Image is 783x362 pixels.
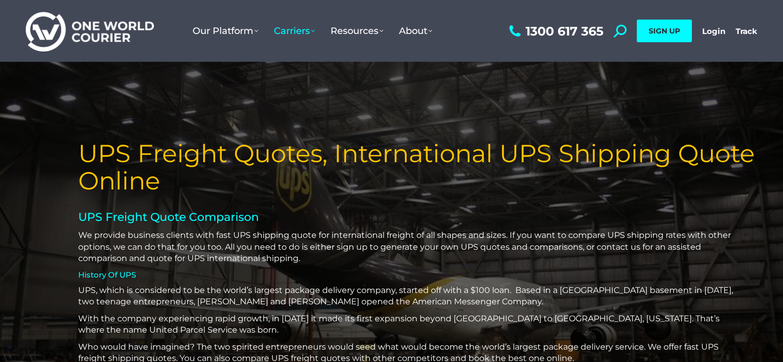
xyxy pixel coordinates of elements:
[78,140,783,195] h1: UPS Freight Quotes, International UPS Shipping Quote Online
[185,15,266,47] a: Our Platform
[507,25,603,38] a: 1300 617 365
[637,20,692,42] a: SIGN UP
[391,15,440,47] a: About
[78,313,737,336] p: With the company experiencing rapid growth, in [DATE] it made its first expansion beyond [GEOGRAP...
[78,285,737,308] p: UPS, which is considered to be the world’s largest package delivery company, started off with a $...
[323,15,391,47] a: Resources
[78,210,737,225] h2: UPS Freight Quote Comparison
[274,25,315,37] span: Carriers
[736,26,757,36] a: Track
[702,26,725,36] a: Login
[266,15,323,47] a: Carriers
[26,10,154,52] img: One World Courier
[78,230,737,264] p: We provide business clients with fast UPS shipping quote for international freight of all shapes ...
[78,270,737,280] h4: History Of UPS
[399,25,432,37] span: About
[649,26,680,36] span: SIGN UP
[193,25,258,37] span: Our Platform
[330,25,384,37] span: Resources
